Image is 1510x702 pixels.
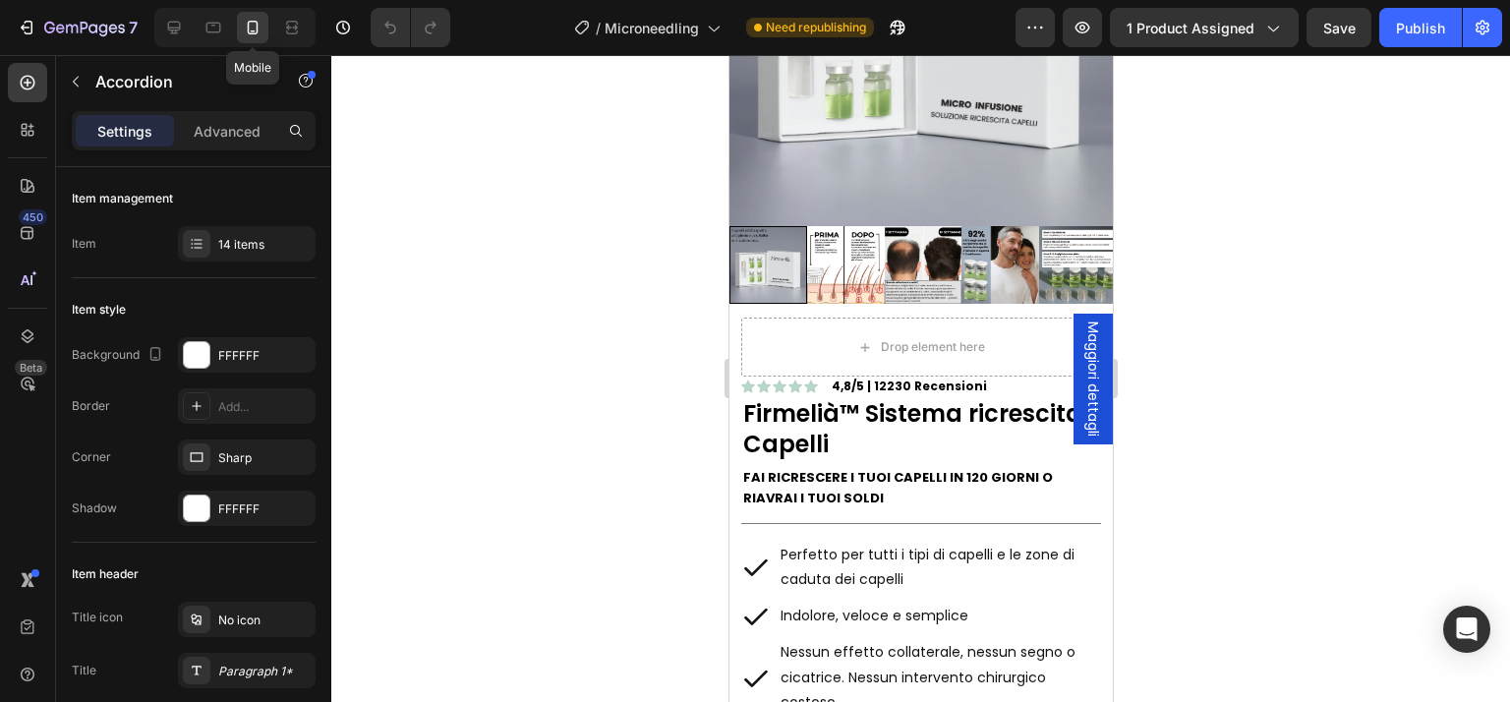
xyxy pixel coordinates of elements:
div: Title [72,662,96,679]
p: 7 [129,16,138,39]
div: Open Intercom Messenger [1443,606,1490,653]
p: Accordion [95,70,262,93]
div: Paragraph 1* [218,663,311,680]
div: No icon [218,612,311,629]
span: Need republishing [766,19,866,36]
div: FFFFFF [218,347,311,365]
iframe: Design area [729,55,1113,702]
div: FFFFFF [218,500,311,518]
div: Border [72,397,110,415]
button: Publish [1379,8,1462,47]
div: Item management [72,190,173,207]
div: Shadow [72,499,117,517]
p: Nessun effetto collaterale, nessun segno o cicatrice. Nessun intervento chirurgico costoso [51,585,369,660]
div: 450 [19,209,47,225]
p: Advanced [194,121,261,142]
div: Publish [1396,18,1445,38]
div: 14 items [218,236,311,254]
div: Background [72,342,167,369]
button: 1 product assigned [1110,8,1299,47]
span: Save [1323,20,1356,36]
div: Undo/Redo [371,8,450,47]
div: Add... [218,398,311,416]
div: Corner [72,448,111,466]
div: Item header [72,565,139,583]
div: Title icon [72,609,123,626]
span: / [596,18,601,38]
button: 7 [8,8,146,47]
p: Settings [97,121,152,142]
div: Item style [72,301,126,319]
div: Beta [15,360,47,376]
div: Sharp [218,449,311,467]
span: Microneedling [605,18,699,38]
span: 1 product assigned [1127,18,1254,38]
button: Save [1307,8,1371,47]
div: Item [72,235,96,253]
